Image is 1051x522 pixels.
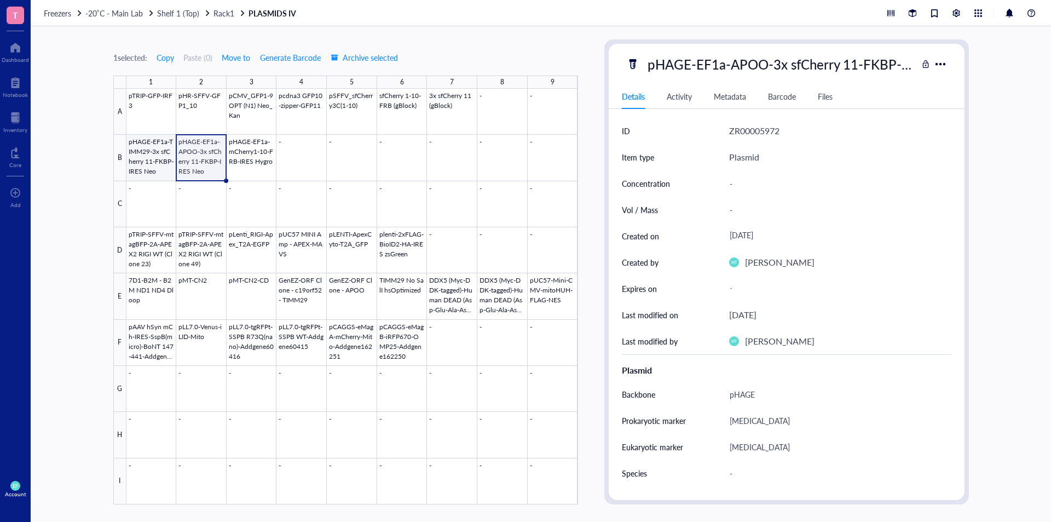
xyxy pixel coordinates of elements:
div: D [113,227,126,273]
div: H [113,412,126,458]
div: 4 [299,75,303,89]
div: Metadata [714,90,746,102]
div: Species [622,467,647,479]
div: Files [818,90,833,102]
div: Backbone [622,388,655,400]
div: Activity [667,90,692,102]
div: pHAGE-EF1a-APOO-3x sfCherry 11-FKBP-IRES Neo [643,53,917,76]
div: Expires on [622,283,657,295]
div: Item type [622,151,654,163]
span: Shelf 1 (Top) [157,8,199,19]
span: T [13,8,18,22]
div: Plasmid [622,364,951,377]
div: F [113,320,126,366]
div: Account [5,491,26,497]
div: Created by [622,256,659,268]
span: Move to [222,53,250,62]
div: - [725,279,947,299]
button: Paste (0) [183,49,212,66]
div: 2 [199,75,203,89]
div: Inventory [3,127,27,133]
div: I [113,458,126,504]
div: [DATE] [729,308,757,322]
div: B [113,135,126,181]
div: Add [10,202,21,208]
button: Generate Barcode [259,49,321,66]
div: 3 [250,75,253,89]
div: Barcode [768,90,796,102]
div: Eukaryotic marker [622,441,683,453]
div: C [113,181,126,227]
div: Details [622,90,645,102]
span: MT [731,339,736,343]
a: Freezers [44,8,83,18]
div: Prokaryotic marker [622,415,686,427]
div: - [725,462,947,485]
a: Dashboard [2,39,29,63]
div: E [113,273,126,319]
div: 7 [450,75,454,89]
a: Shelf 1 (Top)Rack1 [157,8,246,18]
div: Vol / Mass [622,204,658,216]
button: Archive selected [330,49,399,66]
div: Created on [622,230,659,242]
div: Concentration [622,177,670,190]
a: Notebook [3,74,28,98]
div: Dashboard [2,56,29,63]
a: Core [9,144,21,168]
div: [PERSON_NAME] [745,334,815,348]
div: ID [622,125,630,137]
span: Generate Barcode [260,53,321,62]
div: 6 [400,75,404,89]
div: - [725,172,947,195]
div: [PERSON_NAME] [745,255,815,269]
div: pHAGE [725,383,947,406]
div: Last modified on [622,309,678,321]
div: 9 [551,75,555,89]
span: -20˚C - Main Lab [85,8,143,19]
div: 5 [350,75,354,89]
button: Copy [156,49,175,66]
div: ZR00005972 [729,124,779,138]
div: 8 [500,75,504,89]
div: [DATE] [725,226,947,246]
div: - [725,488,947,511]
a: PLASMIDS IV [249,8,298,18]
div: Plasmid [729,150,759,164]
span: Freezers [44,8,71,19]
span: Archive selected [331,53,398,62]
div: 1 [149,75,153,89]
span: EF [13,483,19,489]
div: G [113,366,126,412]
span: Copy [157,53,174,62]
a: -20˚C - Main Lab [85,8,155,18]
span: MT [731,260,736,265]
div: Last modified by [622,335,678,347]
span: Rack1 [213,8,234,19]
div: - [725,198,947,221]
a: Inventory [3,109,27,133]
div: Notebook [3,91,28,98]
button: Move to [221,49,251,66]
div: A [113,89,126,135]
div: [MEDICAL_DATA] [725,435,947,458]
div: [MEDICAL_DATA] [725,409,947,432]
div: Core [9,162,21,168]
div: 1 selected: [113,51,147,64]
